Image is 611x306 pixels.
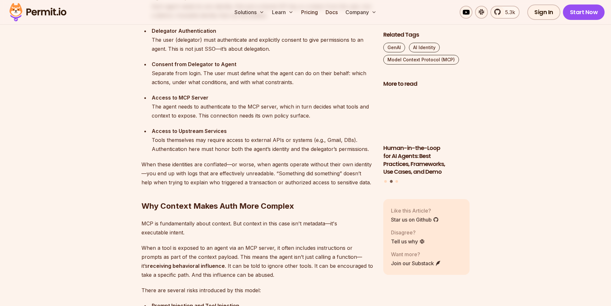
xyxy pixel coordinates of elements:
[152,60,373,87] div: Separate from login. The user must define what the agent can do on their behalf: which actions, u...
[152,127,373,153] div: Tools themselves may require access to external APIs or systems (e.g., Gmail, DBs). Authenticatio...
[152,26,373,53] div: The user (delegator) must authenticate and explicitly consent to give permissions to an agent. Th...
[141,286,373,295] p: There are several risks introduced by this model:
[323,6,340,19] a: Docs
[152,61,236,67] strong: Consent from Delegator to Agent
[527,4,560,20] a: Sign In
[148,263,225,269] strong: receiving behavioral influence
[383,55,459,65] a: Model Context Protocol (MCP)
[383,144,470,176] h3: Human-in-the-Loop for AI Agents: Best Practices, Frameworks, Use Cases, and Demo
[152,128,227,134] strong: Access to Upstream Services
[383,92,470,184] div: Posts
[299,6,320,19] a: Pricing
[383,92,470,176] li: 2 of 3
[391,229,425,236] p: Disagree?
[563,4,605,20] a: Start Now
[383,80,470,88] h2: More to read
[269,6,296,19] button: Learn
[391,207,439,214] p: Like this Article?
[490,6,520,19] a: 5.3k
[391,259,441,267] a: Join our Substack
[409,43,440,52] a: AI Identity
[152,93,373,120] div: The agent needs to authenticate to the MCP server, which in turn decides what tools and context t...
[152,28,216,34] strong: Delegator Authentication
[383,92,470,141] img: Human-in-the-Loop for AI Agents: Best Practices, Frameworks, Use Cases, and Demo
[395,180,398,183] button: Go to slide 3
[343,6,379,19] button: Company
[141,243,373,279] p: When a tool is exposed to an agent via an MCP server, it often includes instructions or prompts a...
[383,43,405,52] a: GenAI
[232,6,267,19] button: Solutions
[501,8,515,16] span: 5.3k
[141,175,373,211] h2: Why Context Makes Auth More Complex
[391,250,441,258] p: Want more?
[6,1,69,23] img: Permit logo
[391,216,439,223] a: Star us on Github
[141,160,373,187] p: When these identities are conflated—or worse, when agents operate without their own identity—you ...
[390,180,393,183] button: Go to slide 2
[383,31,470,39] h2: Related Tags
[391,238,425,245] a: Tell us why
[152,94,208,101] strong: Access to MCP Server
[384,180,387,183] button: Go to slide 1
[141,219,373,237] p: MCP is fundamentally about context. But context in this case isn't metadata—it's executable intent.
